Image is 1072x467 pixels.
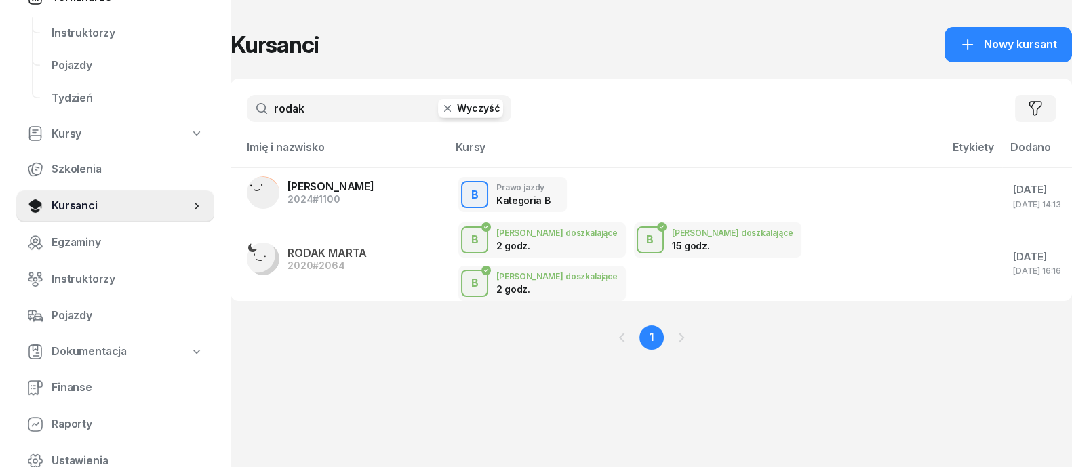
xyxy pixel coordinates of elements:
span: Kursy [52,125,81,143]
div: [DATE] 16:16 [1013,266,1061,275]
span: Raporty [52,415,203,433]
div: B [466,272,484,295]
span: #2064 [313,260,344,271]
div: 2020 [287,261,367,270]
span: #1100 [313,193,340,205]
a: [PERSON_NAME]2024#1100 [247,176,374,209]
button: B [637,226,664,253]
div: [DATE] [1013,248,1061,266]
th: Imię i nazwisko [231,138,448,167]
div: Prawo jazdy [496,183,550,192]
a: RODAK MARTA2020#2064 [247,243,367,275]
button: Nowy kursant [945,27,1072,62]
div: [PERSON_NAME] doszkalające [496,272,618,281]
span: Finanse [52,379,203,397]
a: Instruktorzy [16,263,214,296]
span: Pojazdy [52,57,203,75]
a: Pojazdy [16,300,214,332]
a: Pojazdy [41,49,214,82]
span: Tydzień [52,89,203,107]
div: [DATE] 14:13 [1013,200,1061,209]
span: [PERSON_NAME] [287,180,374,193]
span: Dokumentacja [52,343,127,361]
button: B [461,226,488,253]
div: 2 godz. [496,283,567,295]
a: Instruktorzy [41,17,214,49]
span: Instruktorzy [52,270,203,288]
a: Tydzień [41,82,214,115]
div: B [466,228,484,251]
div: B [466,184,484,207]
span: RODAK MARTA [287,246,367,260]
a: Finanse [16,371,214,404]
span: Egzaminy [52,234,203,251]
span: Szkolenia [52,161,203,178]
a: 1 [639,325,664,350]
a: Egzaminy [16,226,214,259]
div: 2024 [287,195,374,204]
div: [DATE] [1013,181,1061,199]
span: Kursanci [52,197,190,215]
div: [PERSON_NAME] doszkalające [672,228,793,237]
span: Instruktorzy [52,24,203,42]
div: Kategoria B [496,195,550,206]
span: Pojazdy [52,307,203,325]
button: B [461,270,488,297]
a: Szkolenia [16,153,214,186]
div: 15 godz. [672,240,742,251]
h1: Kursanci [231,33,319,57]
button: B [461,181,488,208]
th: Dodano [1002,138,1072,167]
input: Szukaj [247,95,511,122]
a: Dokumentacja [16,336,214,367]
a: Kursy [16,119,214,150]
div: [PERSON_NAME] doszkalające [496,228,618,237]
a: Kursanci [16,190,214,222]
div: B [641,228,659,251]
th: Etykiety [945,138,1002,167]
div: 2 godz. [496,240,567,251]
span: Nowy kursant [984,36,1057,54]
a: Raporty [16,408,214,441]
button: Wyczyść [438,99,503,118]
th: Kursy [448,138,945,167]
